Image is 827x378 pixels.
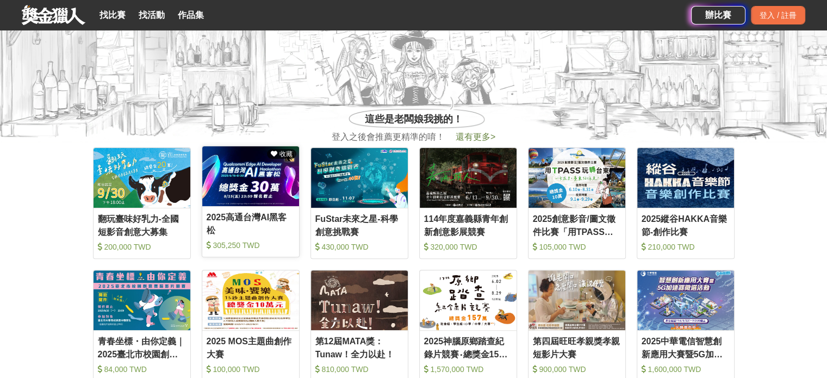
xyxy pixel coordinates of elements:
[315,335,403,360] div: 第12屆MATA獎：Tunaw！全力以赴！
[202,270,299,330] img: Cover Image
[98,364,186,375] div: 84,000 TWD
[528,270,625,330] img: Cover Image
[207,335,295,360] div: 2025 MOS主題曲創作大賽
[691,6,745,24] a: 辦比賽
[94,270,190,330] img: Cover Image
[94,148,190,208] img: Cover Image
[528,147,626,259] a: Cover Image2025創意影音/圖文徵件比賽「用TPASS玩轉台東」 105,000 TWD
[637,148,734,208] img: Cover Image
[315,213,403,237] div: FuStar未來之星-科學創意挑戰賽
[533,364,621,375] div: 900,000 TWD
[751,6,805,24] div: 登入 / 註冊
[419,147,517,259] a: Cover Image114年度嘉義縣青年創新創意影展競賽 320,000 TWD
[207,364,295,375] div: 100,000 TWD
[202,146,299,206] img: Cover Image
[202,146,300,257] a: Cover Image 收藏2025高通台灣AI黑客松 305,250 TWD
[424,213,512,237] div: 114年度嘉義縣青年創新創意影展競賽
[533,335,621,360] div: 第四屆旺旺孝親獎孝親短影片大賽
[456,132,495,141] span: 還有更多 >
[173,8,208,23] a: 作品集
[98,241,186,252] div: 200,000 TWD
[93,147,191,259] a: Cover Image翻玩臺味好乳力-全國短影音創意大募集 200,000 TWD
[98,213,186,237] div: 翻玩臺味好乳力-全國短影音創意大募集
[528,148,625,208] img: Cover Image
[533,241,621,252] div: 105,000 TWD
[420,270,517,330] img: Cover Image
[533,213,621,237] div: 2025創意影音/圖文徵件比賽「用TPASS玩轉台東」
[365,112,463,127] span: 這些是老闆娘我挑的！
[311,148,408,208] img: Cover Image
[642,241,730,252] div: 210,000 TWD
[642,213,730,237] div: 2025縱谷HAKKA音樂節-創作比賽
[642,364,730,375] div: 1,600,000 TWD
[424,335,512,360] div: 2025神腦原鄉踏查紀錄片競賽‧總獎金157萬、新增大專學生組 首獎10萬元
[311,270,408,330] img: Cover Image
[98,335,186,360] div: 青春坐標・由你定義｜2025臺北市校園創意舞蹈影片競賽
[637,147,735,259] a: Cover Image2025縱谷HAKKA音樂節-創作比賽 210,000 TWD
[310,147,408,259] a: Cover ImageFuStar未來之星-科學創意挑戰賽 430,000 TWD
[456,132,495,141] a: 還有更多>
[207,240,295,251] div: 305,250 TWD
[315,241,403,252] div: 430,000 TWD
[642,335,730,360] div: 2025中華電信智慧創新應用大賽暨5G加速器徵選活動
[420,148,517,208] img: Cover Image
[277,150,292,158] span: 收藏
[134,8,169,23] a: 找活動
[637,270,734,330] img: Cover Image
[424,241,512,252] div: 320,000 TWD
[95,8,130,23] a: 找比賽
[332,131,445,144] span: 登入之後會推薦更精準的唷！
[424,364,512,375] div: 1,570,000 TWD
[207,211,295,236] div: 2025高通台灣AI黑客松
[315,364,403,375] div: 810,000 TWD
